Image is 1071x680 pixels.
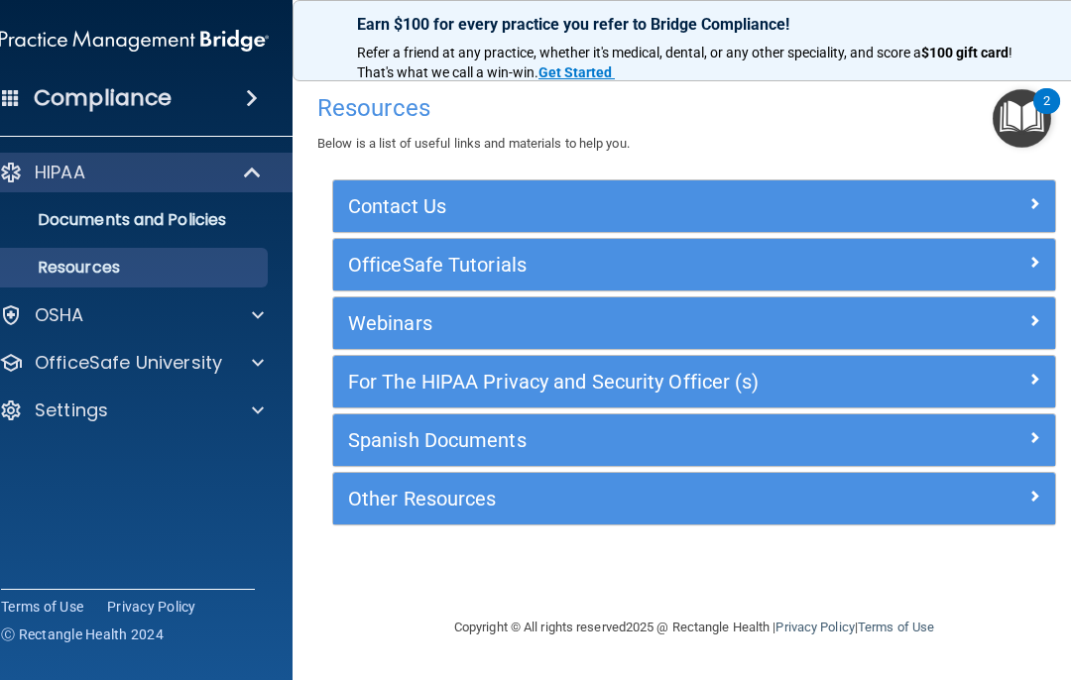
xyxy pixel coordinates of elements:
a: Get Started [538,64,615,80]
span: Ⓒ Rectangle Health 2024 [1,624,164,644]
a: For The HIPAA Privacy and Security Officer (s) [348,366,1040,397]
button: Open Resource Center, 2 new notifications [993,89,1051,148]
a: Webinars [348,307,1040,339]
p: OfficeSafe University [35,351,222,375]
a: Terms of Use [858,620,934,634]
span: ! That's what we call a win-win. [357,45,1015,80]
h5: Webinars [348,312,860,334]
h5: For The HIPAA Privacy and Security Officer (s) [348,371,860,393]
p: Settings [35,398,108,422]
h5: Other Resources [348,488,860,510]
a: Spanish Documents [348,424,1040,456]
a: Privacy Policy [775,620,854,634]
p: OSHA [35,303,84,327]
span: Refer a friend at any practice, whether it's medical, dental, or any other speciality, and score a [357,45,921,60]
a: Privacy Policy [107,597,196,617]
h4: Compliance [34,84,172,112]
a: Contact Us [348,190,1040,222]
strong: Get Started [538,64,612,80]
h5: Spanish Documents [348,429,860,451]
a: Terms of Use [1,597,83,617]
p: HIPAA [35,161,85,184]
a: Other Resources [348,483,1040,514]
div: 2 [1043,101,1050,127]
strong: $100 gift card [921,45,1009,60]
p: Earn $100 for every practice you refer to Bridge Compliance! [357,15,1031,34]
h5: OfficeSafe Tutorials [348,254,860,276]
h5: Contact Us [348,195,860,217]
a: OfficeSafe Tutorials [348,249,1040,281]
span: Below is a list of useful links and materials to help you. [317,136,630,151]
h4: Resources [317,95,1071,121]
div: Copyright © All rights reserved 2025 @ Rectangle Health | | [332,596,1056,659]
